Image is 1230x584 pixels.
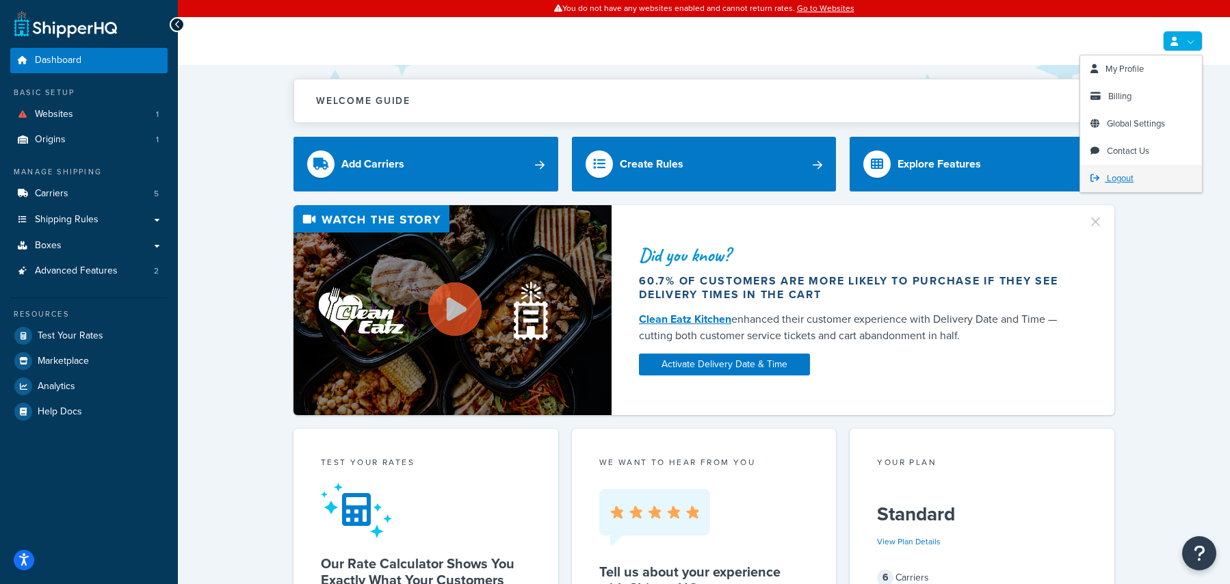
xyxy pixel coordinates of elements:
[1080,83,1202,110] a: Billing
[620,155,683,174] div: Create Rules
[639,245,1071,265] div: Did you know?
[850,137,1114,191] a: Explore Features
[156,109,159,120] span: 1
[35,265,118,277] span: Advanced Features
[293,205,612,415] img: Video thumbnail
[639,311,731,327] a: Clean Eatz Kitchen
[38,356,89,367] span: Marketplace
[10,258,168,284] a: Advanced Features2
[877,456,1087,472] div: Your Plan
[321,456,531,472] div: Test your rates
[294,79,1114,122] button: Welcome Guide
[293,137,558,191] a: Add Carriers
[877,503,1087,525] h5: Standard
[10,374,168,399] a: Analytics
[10,48,168,73] a: Dashboard
[35,109,73,120] span: Websites
[1107,144,1149,157] span: Contact Us
[10,87,168,98] div: Basic Setup
[572,137,837,191] a: Create Rules
[1107,117,1165,130] span: Global Settings
[10,349,168,373] a: Marketplace
[1080,165,1202,192] a: Logout
[154,265,159,277] span: 2
[10,127,168,152] li: Origins
[10,181,168,207] li: Carriers
[797,2,854,14] a: Go to Websites
[35,134,66,146] span: Origins
[316,96,410,106] h2: Welcome Guide
[599,456,809,468] p: we want to hear from you
[35,240,62,252] span: Boxes
[38,381,75,393] span: Analytics
[35,188,68,200] span: Carriers
[10,308,168,320] div: Resources
[341,155,404,174] div: Add Carriers
[10,127,168,152] a: Origins1
[877,535,941,548] a: View Plan Details
[10,258,168,284] li: Advanced Features
[10,166,168,178] div: Manage Shipping
[38,330,103,342] span: Test Your Rates
[10,233,168,258] a: Boxes
[1105,62,1144,75] span: My Profile
[38,406,82,418] span: Help Docs
[1107,172,1134,185] span: Logout
[35,214,99,226] span: Shipping Rules
[35,55,81,66] span: Dashboard
[10,181,168,207] a: Carriers5
[1080,55,1202,83] a: My Profile
[898,155,981,174] div: Explore Features
[639,354,810,375] a: Activate Delivery Date & Time
[154,188,159,200] span: 5
[1080,110,1202,137] a: Global Settings
[10,102,168,127] a: Websites1
[639,274,1071,302] div: 60.7% of customers are more likely to purchase if they see delivery times in the cart
[10,399,168,424] a: Help Docs
[1080,137,1202,165] a: Contact Us
[10,323,168,348] a: Test Your Rates
[10,207,168,233] a: Shipping Rules
[156,134,159,146] span: 1
[1182,536,1216,570] button: Open Resource Center
[639,311,1071,344] div: enhanced their customer experience with Delivery Date and Time — cutting both customer service ti...
[1108,90,1131,103] span: Billing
